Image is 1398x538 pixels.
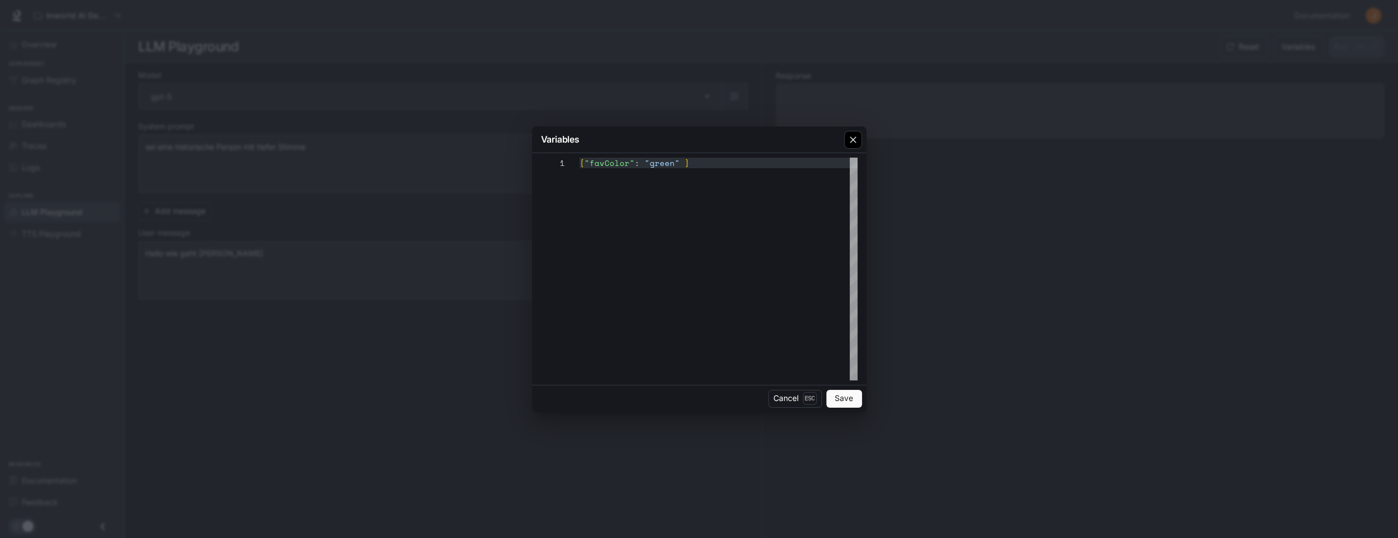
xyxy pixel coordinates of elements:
[826,390,862,408] button: Save
[803,392,817,404] p: Esc
[541,133,579,146] p: Variables
[768,390,822,408] button: CancelEsc
[579,157,584,169] span: {
[541,158,565,168] div: 1
[685,157,690,169] span: }
[645,157,680,169] span: "green"
[584,157,635,169] span: "favColor"
[635,157,640,169] span: :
